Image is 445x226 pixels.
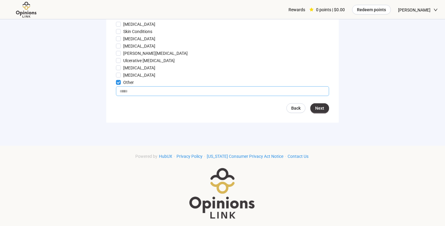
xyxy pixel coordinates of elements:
p: [MEDICAL_DATA] [123,43,155,49]
span: down [433,8,438,12]
a: Privacy Policy [175,154,204,159]
span: Powered by [135,154,157,159]
span: star [309,8,314,12]
p: Skin Conditions [123,28,152,35]
span: [PERSON_NAME] [398,0,430,20]
a: [US_STATE] Consumer Privacy Act Notice [205,154,285,159]
span: Redeem points [357,6,386,13]
div: · · · [135,153,310,160]
a: Back [286,103,305,113]
span: Next [315,105,324,111]
p: [MEDICAL_DATA] [123,21,155,28]
button: Next [310,103,329,113]
a: Contact Us [286,154,310,159]
p: [MEDICAL_DATA] [123,65,155,71]
a: HubUX [157,154,174,159]
p: [MEDICAL_DATA] [123,72,155,78]
p: Ulcerative [MEDICAL_DATA] [123,57,175,64]
button: Redeem points [352,5,391,15]
p: Other [123,79,134,86]
p: [PERSON_NAME][MEDICAL_DATA] [123,50,188,57]
p: [MEDICAL_DATA] [123,35,155,42]
span: Back [291,105,301,111]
